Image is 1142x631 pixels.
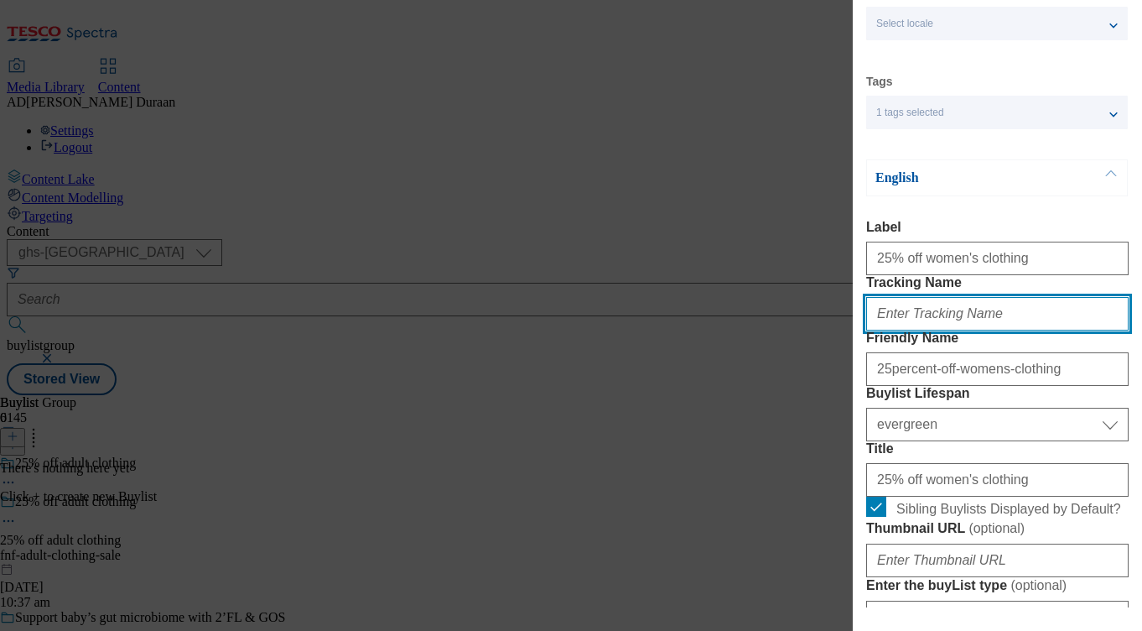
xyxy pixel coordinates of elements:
button: 1 tags selected [866,96,1128,129]
span: ( optional ) [968,521,1025,535]
span: Select locale [876,18,933,30]
input: Enter Label [866,242,1129,275]
input: Enter Tracking Name [866,297,1129,331]
label: Friendly Name [866,331,1129,346]
span: 1 tags selected [876,107,944,119]
label: Title [866,441,1129,456]
input: Enter Friendly Name [866,352,1129,386]
p: English [875,169,1051,186]
span: Sibling Buylists Displayed by Default? [896,502,1121,517]
button: Select locale [866,7,1128,40]
span: ( optional ) [1010,578,1067,592]
input: Enter Title [866,463,1129,497]
label: Enter the buyList type [866,577,1129,594]
label: Tags [866,77,893,86]
label: Thumbnail URL [866,520,1129,537]
input: Enter Thumbnail URL [866,544,1129,577]
label: Buylist Lifespan [866,386,1129,401]
label: Label [866,220,1129,235]
label: Tracking Name [866,275,1129,290]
